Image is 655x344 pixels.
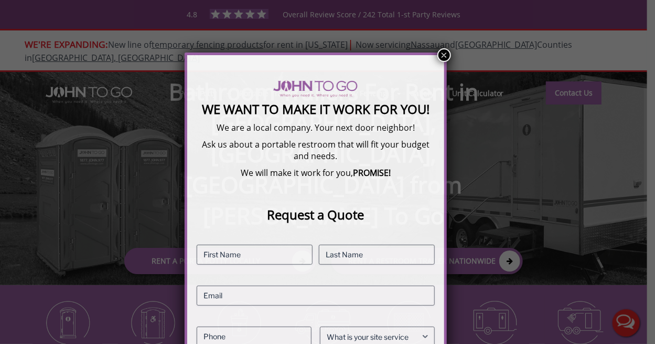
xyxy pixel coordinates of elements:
[197,167,435,179] p: We will make it work for you,
[353,167,391,179] b: PROMISE!
[437,48,451,62] button: Close
[197,286,435,306] input: Email
[273,80,358,97] img: logo of viptogo
[197,245,313,265] input: First Name
[267,206,364,223] strong: Request a Quote
[319,245,435,265] input: Last Name
[202,100,429,118] strong: We Want To Make It Work For You!
[197,139,435,162] p: Ask us about a portable restroom that will fit your budget and needs.
[197,122,435,133] p: We are a local company. Your next door neighbor!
